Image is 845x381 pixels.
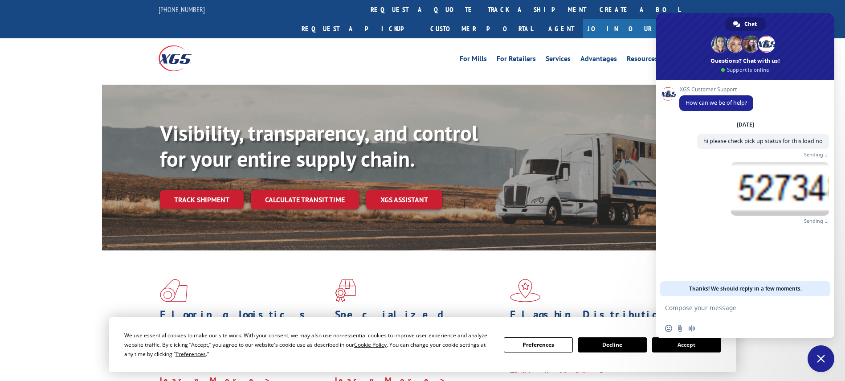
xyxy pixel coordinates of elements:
[725,17,766,31] div: Chat
[159,5,205,14] a: [PHONE_NUMBER]
[510,309,678,335] h1: Flagship Distribution Model
[580,55,617,65] a: Advantages
[176,350,206,358] span: Preferences
[366,190,442,209] a: XGS ASSISTANT
[504,337,572,352] button: Preferences
[354,341,387,348] span: Cookie Policy
[160,119,478,172] b: Visibility, transparency, and control for your entire supply chain.
[679,86,753,93] span: XGS Customer Support
[804,152,823,158] span: Sending
[510,365,621,375] a: Learn More >
[460,55,487,65] a: For Mills
[546,55,571,65] a: Services
[689,281,802,296] span: Thanks! We should reply in a few moments.
[497,55,536,65] a: For Retailers
[539,19,583,38] a: Agent
[686,99,747,107] span: How can we be of help?
[665,325,672,332] span: Insert an emoji
[744,17,757,31] span: Chat
[688,325,695,332] span: Audio message
[665,304,806,312] textarea: Compose your message...
[677,325,684,332] span: Send a file
[109,317,736,372] div: Cookie Consent Prompt
[737,122,754,127] div: [DATE]
[251,190,359,209] a: Calculate transit time
[804,218,823,224] span: Sending
[627,55,658,65] a: Resources
[510,279,541,302] img: xgs-icon-flagship-distribution-model-red
[424,19,539,38] a: Customer Portal
[160,309,328,335] h1: Flooring Logistics Solutions
[583,19,687,38] a: Join Our Team
[578,337,647,352] button: Decline
[335,309,503,335] h1: Specialized Freight Experts
[335,279,356,302] img: xgs-icon-focused-on-flooring-red
[808,345,834,372] div: Close chat
[124,331,493,359] div: We use essential cookies to make our site work. With your consent, we may also use non-essential ...
[160,190,244,209] a: Track shipment
[295,19,424,38] a: Request a pickup
[160,279,188,302] img: xgs-icon-total-supply-chain-intelligence-red
[703,137,823,145] span: hi please check pick up status for this load no
[652,337,721,352] button: Accept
